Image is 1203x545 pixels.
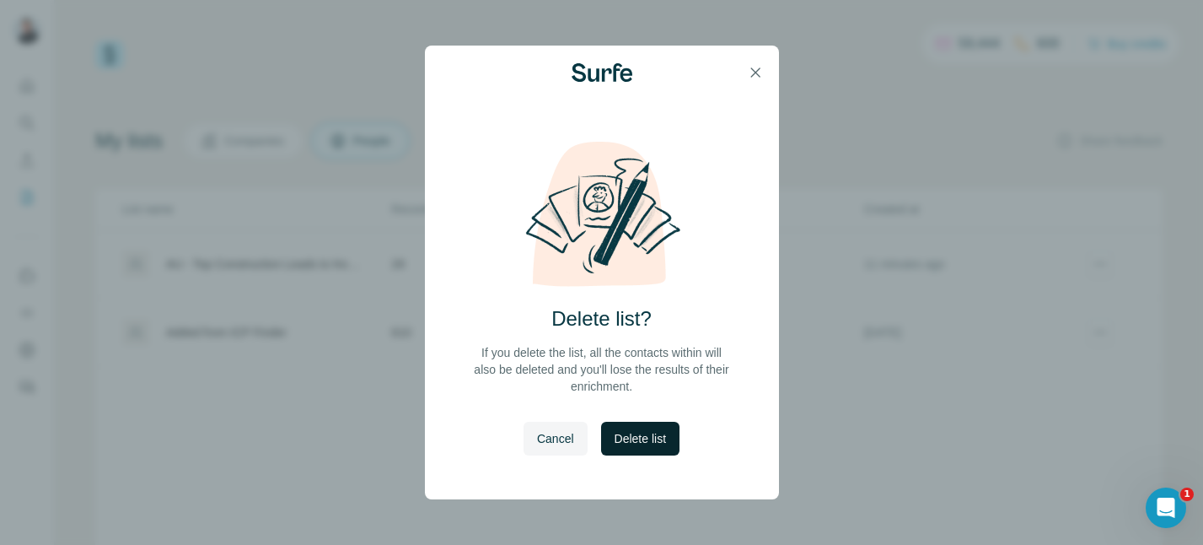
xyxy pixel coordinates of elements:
img: delete-list [508,140,696,289]
img: Surfe Logo [572,63,632,82]
span: Cancel [537,430,574,447]
button: Cancel [524,422,588,456]
span: Delete list [615,430,666,447]
h2: Delete list? [551,305,652,332]
button: Delete list [601,422,679,456]
span: 1 [1180,488,1194,501]
iframe: Intercom live chat [1146,488,1186,528]
p: If you delete the list, all the contacts within will also be deleted and you'll lose the results ... [472,344,732,395]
